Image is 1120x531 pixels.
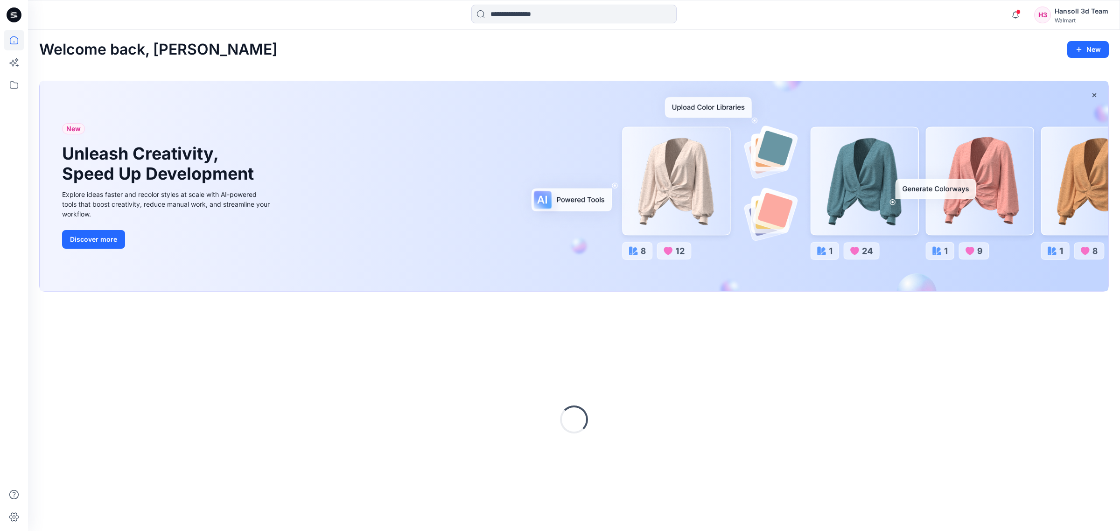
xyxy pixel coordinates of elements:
[1055,6,1108,17] div: Hansoll 3d Team
[1067,41,1109,58] button: New
[62,144,258,184] h1: Unleash Creativity, Speed Up Development
[66,123,81,134] span: New
[62,230,125,249] button: Discover more
[62,189,272,219] div: Explore ideas faster and recolor styles at scale with AI-powered tools that boost creativity, red...
[39,41,278,58] h2: Welcome back, [PERSON_NAME]
[1034,7,1051,23] div: H3
[1055,17,1108,24] div: Walmart
[62,230,272,249] a: Discover more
